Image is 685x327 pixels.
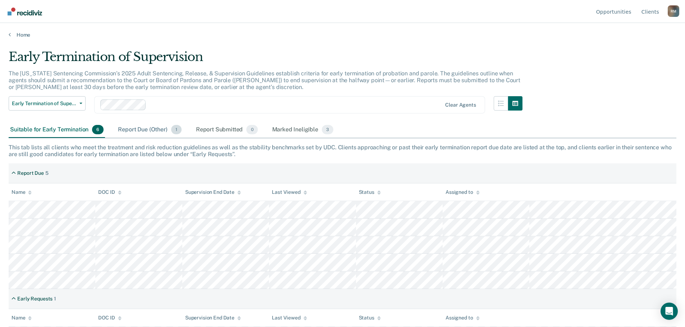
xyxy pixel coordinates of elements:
[17,170,44,176] div: Report Due
[185,189,241,195] div: Supervision End Date
[171,125,182,134] span: 1
[9,96,86,111] button: Early Termination of Supervision
[117,122,183,138] div: Report Due (Other)1
[246,125,257,134] span: 0
[446,189,479,195] div: Assigned to
[98,315,121,321] div: DOC ID
[271,122,335,138] div: Marked Ineligible3
[12,315,32,321] div: Name
[272,315,307,321] div: Last Viewed
[9,122,105,138] div: Suitable for Early Termination6
[9,32,676,38] a: Home
[359,189,381,195] div: Status
[17,296,52,302] div: Early Requests
[322,125,333,134] span: 3
[668,5,679,17] div: R M
[12,189,32,195] div: Name
[446,315,479,321] div: Assigned to
[445,102,476,108] div: Clear agents
[9,144,676,158] div: This tab lists all clients who meet the treatment and risk reduction guidelines as well as the st...
[9,293,59,305] div: Early Requests1
[9,50,522,70] div: Early Termination of Supervision
[195,122,259,138] div: Report Submitted0
[668,5,679,17] button: Profile dropdown button
[185,315,241,321] div: Supervision End Date
[45,170,49,176] div: 5
[8,8,42,15] img: Recidiviz
[98,189,121,195] div: DOC ID
[54,296,56,302] div: 1
[9,70,520,90] p: The [US_STATE] Sentencing Commission’s 2025 Adult Sentencing, Release, & Supervision Guidelines e...
[661,303,678,320] div: Open Intercom Messenger
[92,125,104,134] span: 6
[12,101,77,107] span: Early Termination of Supervision
[9,167,51,179] div: Report Due5
[359,315,381,321] div: Status
[272,189,307,195] div: Last Viewed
